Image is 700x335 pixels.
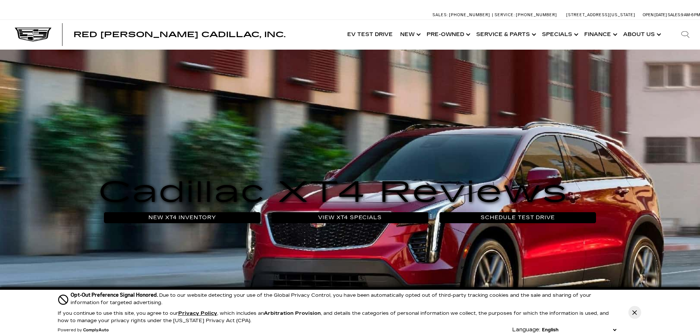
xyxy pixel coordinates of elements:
span: Service: [495,13,515,17]
p: If you continue to use this site, you agree to our , which includes an , and details the categori... [58,310,609,324]
span: 9 AM-6 PM [681,13,700,17]
span: Open [DATE] [643,13,667,17]
a: EV Test Drive [344,20,396,49]
h1: Cadillac XT4 Reviews [98,176,602,209]
a: Pre-Owned [423,20,473,49]
a: Schedule Test Drive [439,212,596,223]
a: Finance [581,20,620,49]
a: Red [PERSON_NAME] Cadillac, Inc. [73,31,286,38]
span: Sales: [668,13,681,17]
span: [PHONE_NUMBER] [449,13,490,17]
select: Language Select [540,326,618,334]
img: Cadillac Dark Logo with Cadillac White Text [15,28,51,42]
a: Specials [538,20,581,49]
a: View XT4 Specials [272,212,428,223]
a: Privacy Policy [178,310,217,316]
strong: Arbitration Provision [264,310,321,316]
div: Language: [512,327,540,332]
span: Sales: [432,13,448,17]
a: [STREET_ADDRESS][US_STATE] [566,13,635,17]
a: ComplyAuto [83,328,109,332]
a: Service & Parts [473,20,538,49]
a: Service: [PHONE_NUMBER] [492,13,559,17]
div: Due to our website detecting your use of the Global Privacy Control, you have been automatically ... [71,291,618,306]
span: Opt-Out Preference Signal Honored . [71,292,159,298]
a: Sales: [PHONE_NUMBER] [432,13,492,17]
a: New XT4 Inventory [104,212,261,223]
div: Powered by [58,328,109,332]
button: Close Button [628,306,641,319]
span: Red [PERSON_NAME] Cadillac, Inc. [73,30,286,39]
a: New [396,20,423,49]
a: About Us [620,20,663,49]
span: [PHONE_NUMBER] [516,13,557,17]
